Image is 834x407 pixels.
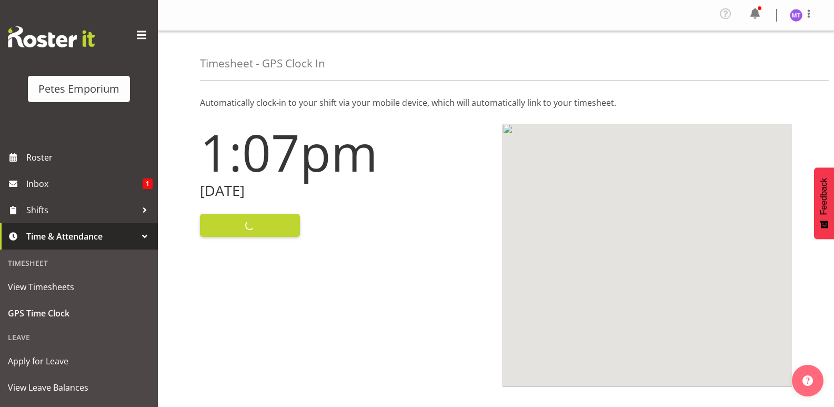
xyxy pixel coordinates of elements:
h4: Timesheet - GPS Clock In [200,57,325,70]
button: Feedback - Show survey [814,167,834,239]
span: GPS Time Clock [8,305,150,321]
span: Time & Attendance [26,229,137,244]
div: Leave [3,326,155,348]
div: Timesheet [3,252,155,274]
img: mya-taupawa-birkhead5814.jpg [790,9,802,22]
img: help-xxl-2.png [802,375,813,386]
p: Automatically clock-in to your shift via your mobile device, which will automatically link to you... [200,96,792,109]
h1: 1:07pm [200,124,490,181]
span: Feedback [819,178,829,215]
div: Petes Emporium [38,81,119,97]
img: Rosterit website logo [8,26,95,47]
a: View Timesheets [3,274,155,300]
a: Apply for Leave [3,348,155,374]
span: Roster [26,150,153,165]
a: GPS Time Clock [3,300,155,326]
span: View Timesheets [8,279,150,295]
h2: [DATE] [200,183,490,199]
span: View Leave Balances [8,380,150,395]
span: Apply for Leave [8,353,150,369]
span: Shifts [26,202,137,218]
a: View Leave Balances [3,374,155,401]
span: 1 [143,178,153,189]
span: Inbox [26,176,143,192]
